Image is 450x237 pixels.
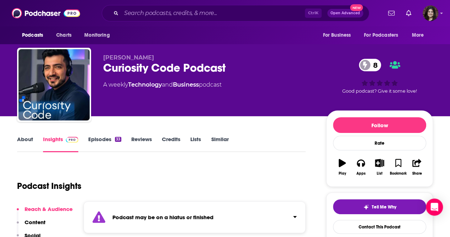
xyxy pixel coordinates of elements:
button: open menu [79,29,119,42]
span: Ctrl K [305,9,322,18]
span: and [162,81,173,88]
button: open menu [17,29,52,42]
button: List [370,154,389,180]
a: Technology [128,81,162,88]
img: Podchaser Pro [66,137,78,143]
div: Apps [356,171,366,176]
button: Reach & Audience [17,206,73,219]
button: Share [408,154,426,180]
div: Open Intercom Messenger [426,199,443,216]
button: Content [17,219,46,232]
span: Monitoring [84,30,110,40]
div: Play [339,171,346,176]
div: 8Good podcast? Give it some love! [326,54,433,98]
img: tell me why sparkle [363,204,369,210]
button: Apps [351,154,370,180]
a: 8 [359,59,381,71]
p: Content [25,219,46,226]
a: Similar [211,136,228,152]
button: Show profile menu [423,5,438,21]
span: [PERSON_NAME] [103,54,154,61]
a: Reviews [131,136,152,152]
span: Podcasts [22,30,43,40]
div: Bookmark [390,171,407,176]
span: Charts [56,30,72,40]
button: Open AdvancedNew [327,9,363,17]
img: Podchaser - Follow, Share and Rate Podcasts [12,6,80,20]
a: Lists [190,136,201,152]
span: Tell Me Why [372,204,396,210]
input: Search podcasts, credits, & more... [121,7,305,19]
span: New [350,4,363,11]
a: Contact This Podcast [333,220,426,234]
img: User Profile [423,5,438,21]
a: Episodes33 [88,136,121,152]
button: open menu [407,29,433,42]
div: 33 [115,137,121,142]
button: Bookmark [389,154,407,180]
span: More [412,30,424,40]
section: Click to expand status details [84,201,306,233]
a: Show notifications dropdown [403,7,414,19]
strong: Podcast may be on a hiatus or finished [112,214,213,221]
button: open menu [318,29,360,42]
h1: Podcast Insights [17,181,81,191]
a: About [17,136,33,152]
div: Search podcasts, credits, & more... [102,5,369,21]
span: Good podcast? Give it some love! [342,88,417,94]
span: 8 [366,59,381,71]
a: Charts [52,29,76,42]
p: Reach & Audience [25,206,73,212]
a: Show notifications dropdown [385,7,397,19]
span: Open Advanced [330,11,360,15]
span: For Podcasters [364,30,398,40]
div: Rate [333,136,426,150]
a: Business [173,81,199,88]
div: Share [412,171,422,176]
a: InsightsPodchaser Pro [43,136,78,152]
div: A weekly podcast [103,81,222,89]
img: Curiosity Code Podcast [18,49,90,120]
button: open menu [359,29,408,42]
span: For Business [323,30,351,40]
span: Logged in as amandavpr [423,5,438,21]
button: tell me why sparkleTell Me Why [333,199,426,214]
div: List [377,171,382,176]
button: Follow [333,117,426,133]
a: Credits [162,136,180,152]
button: Play [333,154,351,180]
